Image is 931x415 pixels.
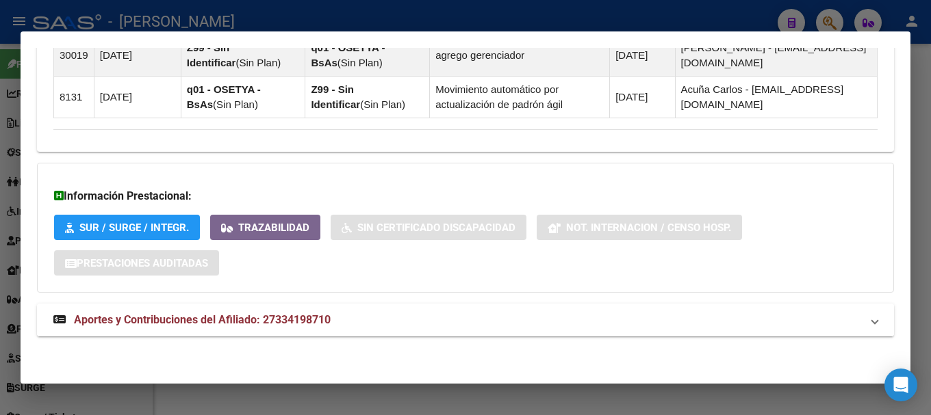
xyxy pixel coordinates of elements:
span: SUR / SURGE / INTEGR. [79,222,189,234]
td: 30019 [54,34,94,76]
strong: q01 - OSETYA - BsAs [311,42,385,68]
td: [DATE] [610,34,675,76]
button: SUR / SURGE / INTEGR. [54,215,200,240]
strong: q01 - OSETYA - BsAs [187,83,261,110]
td: ( ) [305,76,430,118]
strong: Z99 - Sin Identificar [187,42,236,68]
span: Sin Plan [341,57,379,68]
button: Sin Certificado Discapacidad [331,215,526,240]
td: ( ) [181,76,305,118]
td: 8131 [54,76,94,118]
span: Not. Internacion / Censo Hosp. [566,222,731,234]
td: ( ) [181,34,305,76]
td: [DATE] [94,34,181,76]
td: agrego gerenciador [430,34,610,76]
span: Sin Plan [364,98,402,110]
span: Prestaciones Auditadas [77,257,208,269]
td: Movimiento automático por actualización de padrón ágil [430,76,610,118]
td: [DATE] [94,76,181,118]
strong: Z99 - Sin Identificar [311,83,360,110]
td: ( ) [305,34,430,76]
span: Sin Certificado Discapacidad [357,222,515,234]
mat-expansion-panel-header: Aportes y Contribuciones del Afiliado: 27334198710 [37,304,894,336]
h3: Información Prestacional: [54,188,877,204]
span: Aportes y Contribuciones del Afiliado: 27334198710 [74,313,331,326]
button: Trazabilidad [210,215,320,240]
div: Open Intercom Messenger [884,369,917,401]
span: Sin Plan [216,98,255,110]
td: [DATE] [610,76,675,118]
button: Not. Internacion / Censo Hosp. [537,215,742,240]
span: Trazabilidad [238,222,309,234]
td: [PERSON_NAME] - [EMAIL_ADDRESS][DOMAIN_NAME] [675,34,877,76]
span: Sin Plan [239,57,277,68]
button: Prestaciones Auditadas [54,250,219,276]
td: Acuña Carlos - [EMAIL_ADDRESS][DOMAIN_NAME] [675,76,877,118]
